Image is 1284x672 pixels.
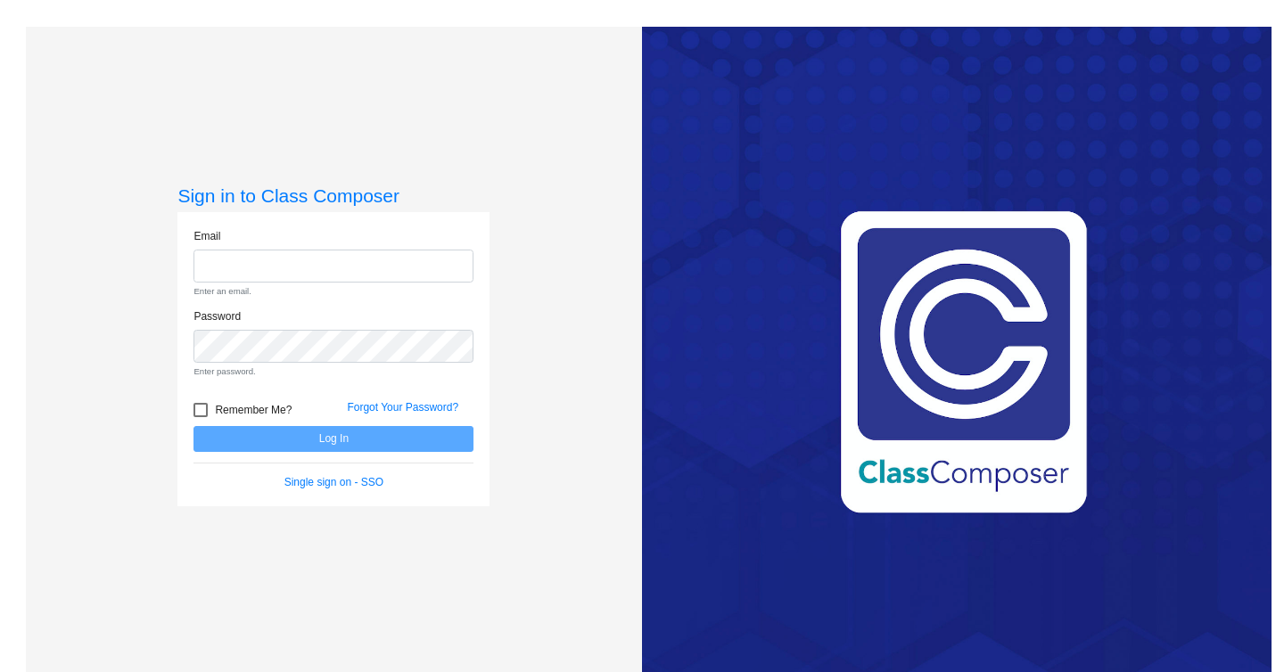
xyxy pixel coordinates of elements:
[215,399,292,421] span: Remember Me?
[177,184,490,207] h3: Sign in to Class Composer
[193,426,473,452] button: Log In
[193,365,473,378] small: Enter password.
[193,228,220,244] label: Email
[347,401,458,414] a: Forgot Your Password?
[284,476,383,488] a: Single sign on - SSO
[193,285,473,298] small: Enter an email.
[193,308,241,324] label: Password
